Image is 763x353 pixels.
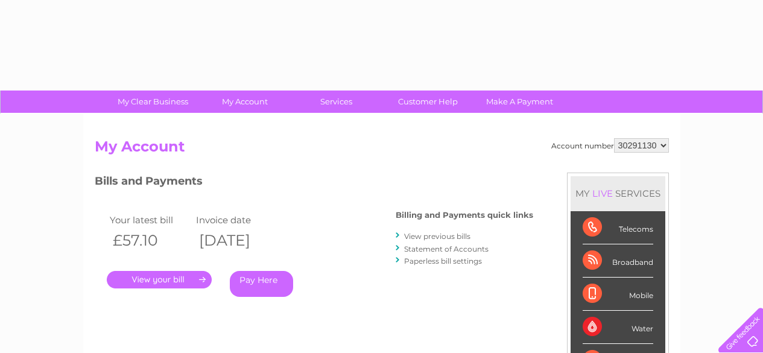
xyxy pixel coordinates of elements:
div: MY SERVICES [571,176,665,211]
a: Services [287,91,386,113]
td: Invoice date [193,212,280,228]
h2: My Account [95,138,669,161]
a: . [107,271,212,288]
a: Make A Payment [470,91,569,113]
div: Telecoms [583,211,653,244]
th: £57.10 [107,228,194,253]
a: View previous bills [404,232,470,241]
a: Customer Help [378,91,478,113]
td: Your latest bill [107,212,194,228]
a: Pay Here [230,271,293,297]
div: Mobile [583,278,653,311]
div: Account number [551,138,669,153]
a: Paperless bill settings [404,256,482,266]
a: My Clear Business [103,91,203,113]
h3: Bills and Payments [95,173,533,194]
div: LIVE [590,188,615,199]
div: Broadband [583,244,653,278]
a: My Account [195,91,294,113]
a: Statement of Accounts [404,244,489,253]
div: Water [583,311,653,344]
th: [DATE] [193,228,280,253]
h4: Billing and Payments quick links [396,211,533,220]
